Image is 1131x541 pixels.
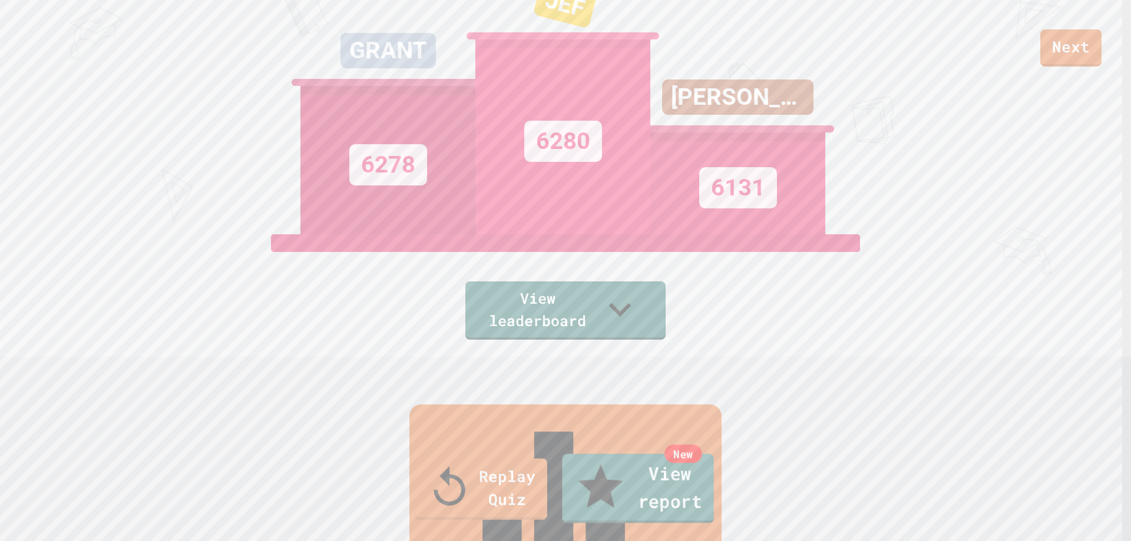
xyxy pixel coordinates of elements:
div: 6278 [349,144,427,185]
div: New [664,444,702,463]
a: Next [1040,29,1102,67]
div: 6280 [524,121,602,162]
div: GRANT [340,33,436,68]
a: View leaderboard [465,281,666,340]
div: [PERSON_NAME] [662,79,813,115]
a: View report [562,454,713,523]
a: Replay Quiz [414,459,547,520]
div: 6131 [699,167,777,208]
